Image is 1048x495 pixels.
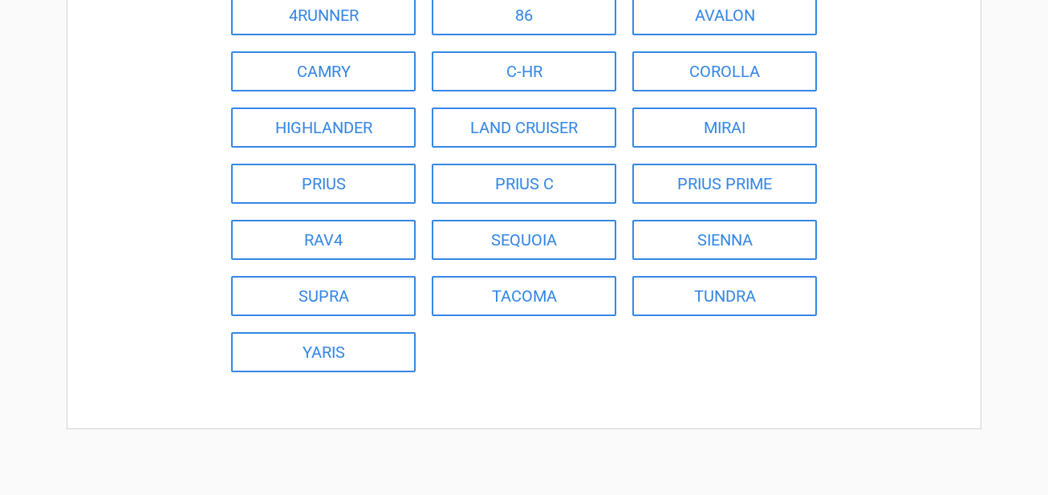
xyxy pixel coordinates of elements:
[231,51,416,91] a: CAMRY
[231,276,416,316] a: SUPRA
[632,51,817,91] a: COROLLA
[432,108,616,148] a: LAND CRUISER
[231,332,416,372] a: YARIS
[432,164,616,204] a: PRIUS C
[632,108,817,148] a: MIRAI
[231,108,416,148] a: HIGHLANDER
[632,220,817,260] a: SIENNA
[231,164,416,204] a: PRIUS
[432,276,616,316] a: TACOMA
[432,51,616,91] a: C-HR
[231,220,416,260] a: RAV4
[632,164,817,204] a: PRIUS PRIME
[432,220,616,260] a: SEQUOIA
[632,276,817,316] a: TUNDRA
